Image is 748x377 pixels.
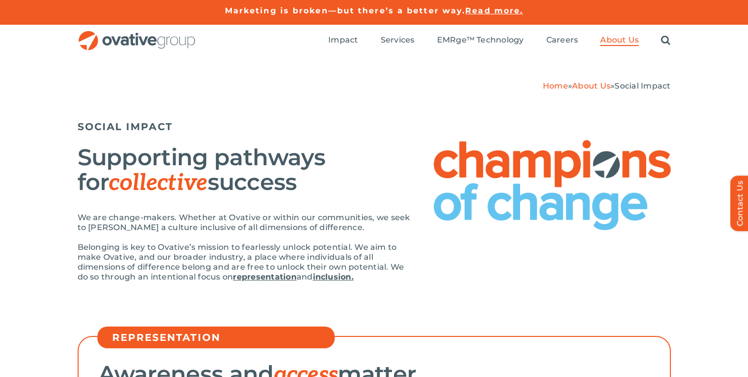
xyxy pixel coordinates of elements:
[78,121,671,133] h5: SOCIAL IMPACT
[78,242,414,282] p: Belonging is key to Ovative’s mission to fearlessly unlock potential. We aim to make Ovative, and...
[600,35,639,46] a: About Us
[297,272,313,282] span: and
[546,35,578,45] span: Careers
[437,35,524,46] a: EMRge™ Technology
[109,169,207,197] span: collective
[328,35,358,45] span: Impact
[661,35,670,46] a: Search
[543,81,671,91] span: » »
[546,35,578,46] a: Careers
[112,331,330,343] h5: REPRESENTATION
[437,35,524,45] span: EMRge™ Technology
[78,213,414,233] p: We are change-makers. Whether at Ovative or within our communities, we seek to [PERSON_NAME] a cu...
[572,81,611,91] a: About Us
[313,272,353,282] a: inclusion.
[328,25,670,56] nav: Menu
[615,81,670,91] span: Social Impact
[225,6,466,15] a: Marketing is broken—but there’s a better way.
[78,30,196,39] a: OG_Full_horizontal_RGB
[381,35,415,46] a: Services
[78,145,414,195] h2: Supporting pathways for success
[328,35,358,46] a: Impact
[543,81,568,91] a: Home
[434,140,671,230] img: Social Impact – Champions of Change Logo
[600,35,639,45] span: About Us
[233,272,296,282] a: representation
[465,6,523,15] a: Read more.
[381,35,415,45] span: Services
